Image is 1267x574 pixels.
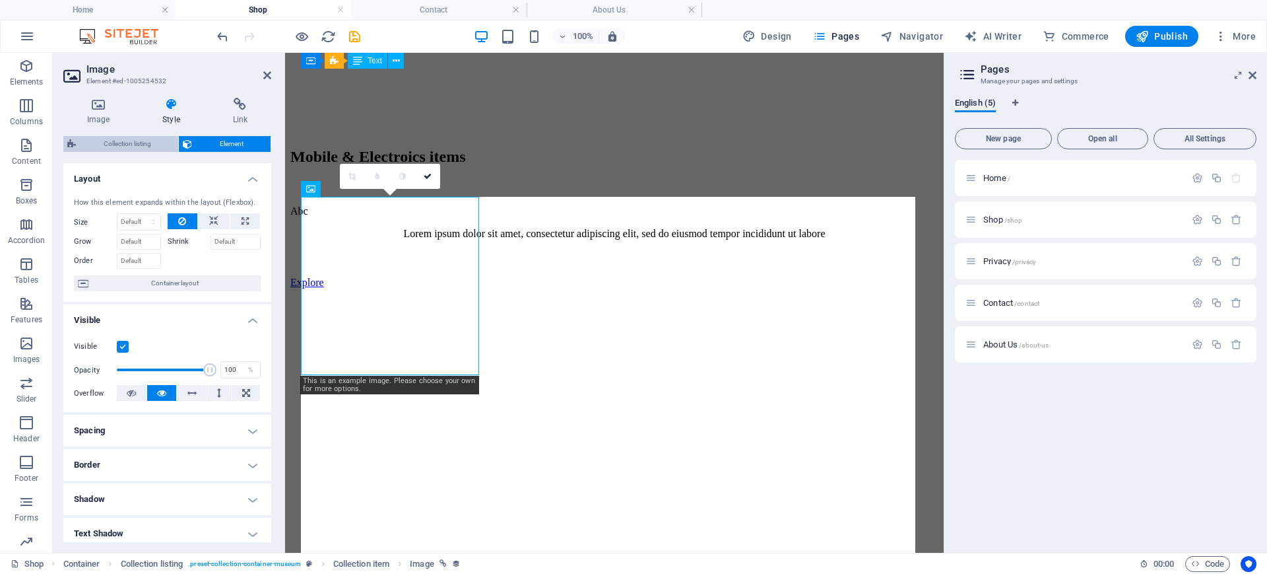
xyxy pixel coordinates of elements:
span: : [1163,559,1165,569]
button: AI Writer [959,26,1027,47]
span: Code [1191,556,1224,572]
div: Duplicate [1211,214,1222,225]
p: Accordion [8,235,45,246]
span: Container layout [92,275,257,291]
button: Code [1185,556,1230,572]
button: reload [320,28,336,44]
span: Open all [1063,135,1142,143]
div: Settings [1192,172,1203,184]
p: Marketing [8,552,44,563]
p: Columns [10,116,43,127]
label: Order [74,253,117,269]
h2: Pages [981,63,1256,75]
div: Settings [1192,256,1203,267]
span: Click to select. Double-click to edit [333,556,389,572]
input: Default [117,234,161,250]
span: Click to select. Double-click to edit [410,556,434,572]
div: Remove [1231,256,1242,267]
h6: 100% [572,28,593,44]
span: All Settings [1159,135,1251,143]
i: Reload page [321,29,336,44]
button: New page [955,128,1052,149]
a: Confirm ( Ctrl ⏎ ) [415,164,440,189]
span: New page [961,135,1046,143]
span: /shop [1004,217,1023,224]
button: Click here to leave preview mode and continue editing [294,28,309,44]
h4: Shadow [63,484,271,515]
div: Settings [1192,214,1203,225]
button: 100% [552,28,599,44]
div: Shop/shop [979,215,1185,224]
div: Design (Ctrl+Alt+Y) [737,26,797,47]
div: Language Tabs [955,98,1256,123]
p: Images [13,354,40,365]
div: Duplicate [1211,256,1222,267]
p: Features [11,314,42,325]
p: Slider [16,394,37,404]
nav: breadcrumb [63,556,461,572]
span: Pages [813,30,859,43]
span: . preset-collection-container-museum [188,556,301,572]
span: Publish [1136,30,1188,43]
i: Save (Ctrl+S) [347,29,362,44]
h3: Element #ed-1005254532 [86,75,245,87]
span: Navigator [880,30,943,43]
span: Collection listing [80,136,174,152]
span: Design [742,30,792,43]
label: Size [74,219,117,226]
span: Text [368,57,382,65]
span: Element [196,136,267,152]
div: Settings [1192,297,1203,308]
div: Duplicate [1211,297,1222,308]
button: Collection listing [63,136,178,152]
div: Remove [1231,339,1242,350]
div: Contact/contact [979,299,1185,307]
div: Remove [1231,297,1242,308]
span: More [1214,30,1256,43]
div: The startpage cannot be deleted [1231,172,1242,184]
span: /privacy [1012,258,1036,266]
span: /about-us [1019,341,1049,349]
p: Footer [15,473,38,484]
span: / [1008,175,1010,182]
div: Home/ [979,174,1185,182]
div: How this element expands within the layout (Flexbox). [74,197,261,209]
span: Commerce [1043,30,1109,43]
p: Header [13,433,40,444]
span: Privacy [983,256,1036,266]
button: Pages [808,26,864,47]
span: Click to select. Double-click to edit [63,556,100,572]
span: About Us [983,340,1049,349]
div: About Us/about-us [979,340,1185,349]
span: English (5) [955,95,996,114]
span: Click to select. Double-click to edit [121,556,183,572]
h4: Border [63,449,271,481]
h2: Image [86,63,271,75]
input: Default [117,253,161,269]
label: Overflow [74,386,117,402]
input: Default [211,234,261,250]
label: Opacity [74,367,117,374]
h4: About Us [527,3,702,17]
p: Forms [15,513,38,523]
label: Grow [74,234,117,250]
h4: Text Shadow [63,518,271,550]
h4: Spacing [63,415,271,447]
button: Navigator [875,26,948,47]
p: Content [12,156,41,166]
label: Visible [74,339,117,355]
div: Privacy/privacy [979,257,1185,266]
span: 00 00 [1153,556,1174,572]
span: Home [983,173,1010,183]
label: Shrink [168,234,211,250]
button: Open all [1057,128,1148,149]
button: Element [179,136,271,152]
div: Remove [1231,214,1242,225]
h4: Layout [63,163,271,187]
p: Tables [15,275,38,285]
span: /contact [1014,300,1039,307]
h3: Manage your pages and settings [981,75,1230,87]
h4: Contact [351,3,527,17]
span: AI Writer [964,30,1022,43]
h4: Link [209,98,271,126]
